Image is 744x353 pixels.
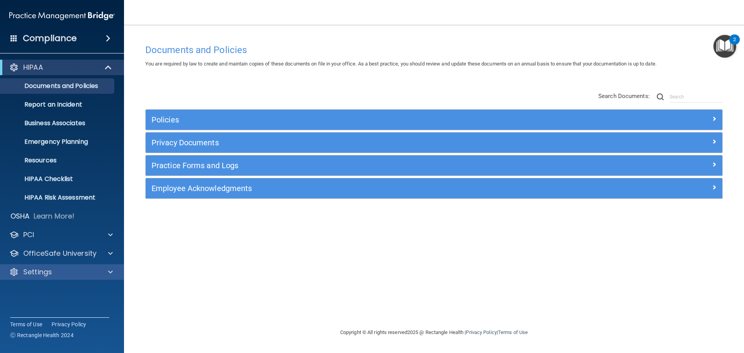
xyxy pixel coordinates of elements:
[5,194,111,201] p: HIPAA Risk Assessment
[152,159,716,172] a: Practice Forms and Logs
[10,320,42,328] a: Terms of Use
[9,230,113,239] a: PCI
[5,138,111,146] p: Emergency Planning
[152,136,716,149] a: Privacy Documents
[23,63,43,72] p: HIPAA
[5,82,111,90] p: Documents and Policies
[152,184,572,193] h5: Employee Acknowledgments
[152,114,716,126] a: Policies
[9,63,112,72] a: HIPAA
[713,35,736,58] button: Open Resource Center, 2 new notifications
[9,8,115,24] img: PMB logo
[152,161,572,170] h5: Practice Forms and Logs
[598,93,650,100] span: Search Documents:
[152,115,572,124] h5: Policies
[145,45,723,55] h4: Documents and Policies
[670,91,723,103] input: Search
[9,267,113,277] a: Settings
[152,182,716,195] a: Employee Acknowledgments
[152,138,572,147] h5: Privacy Documents
[610,298,735,329] iframe: Drift Widget Chat Controller
[498,329,528,335] a: Terms of Use
[10,212,30,221] p: OSHA
[5,119,111,127] p: Business Associates
[34,212,75,221] p: Learn More!
[9,249,113,258] a: OfficeSafe University
[5,175,111,183] p: HIPAA Checklist
[23,230,34,239] p: PCI
[23,267,52,277] p: Settings
[52,320,86,328] a: Privacy Policy
[293,320,575,345] div: Copyright © All rights reserved 2025 @ Rectangle Health | |
[657,93,664,100] img: ic-search.3b580494.png
[733,40,736,50] div: 2
[5,101,111,108] p: Report an Incident
[23,249,96,258] p: OfficeSafe University
[23,33,77,44] h4: Compliance
[10,331,74,339] span: Ⓒ Rectangle Health 2024
[466,329,496,335] a: Privacy Policy
[5,157,111,164] p: Resources
[145,61,656,67] span: You are required by law to create and maintain copies of these documents on file in your office. ...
